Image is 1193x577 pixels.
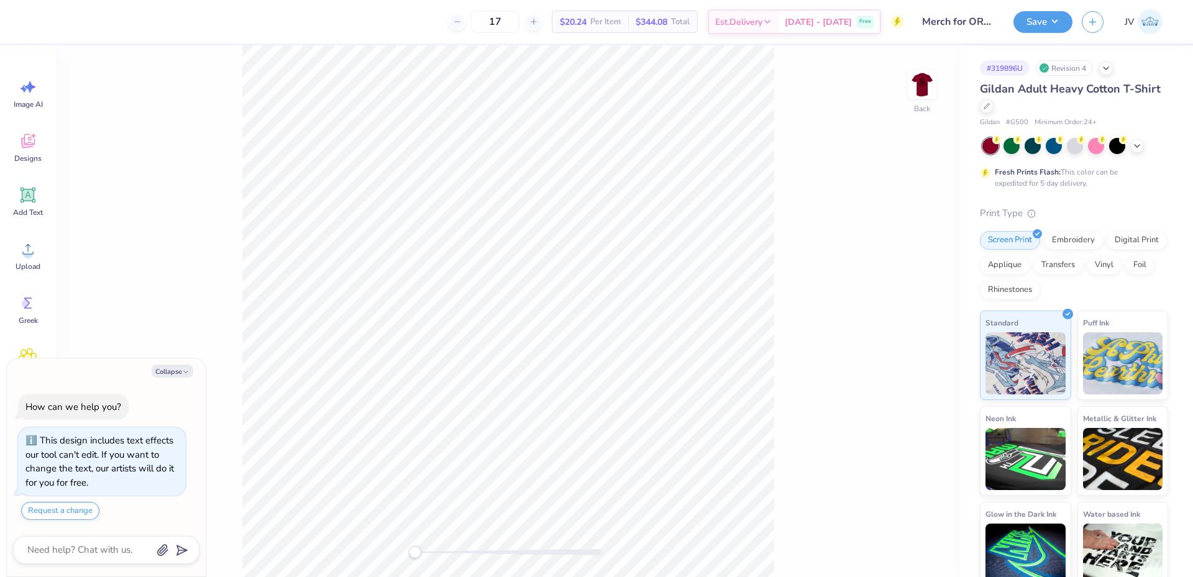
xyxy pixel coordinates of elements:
[980,206,1168,220] div: Print Type
[16,261,40,271] span: Upload
[636,16,667,29] span: $344.08
[985,428,1066,490] img: Neon Ink
[715,16,762,29] span: Est. Delivery
[14,153,42,163] span: Designs
[1107,231,1167,250] div: Digital Print
[1033,256,1083,275] div: Transfers
[1125,15,1135,29] span: JV
[914,103,930,114] div: Back
[1013,11,1072,33] button: Save
[980,231,1040,250] div: Screen Print
[1036,60,1093,76] div: Revision 4
[152,365,193,378] button: Collapse
[985,316,1018,329] span: Standard
[471,11,519,33] input: – –
[671,16,690,29] span: Total
[1083,507,1140,520] span: Water based Ink
[995,166,1148,189] div: This color can be expedited for 5 day delivery.
[985,332,1066,394] img: Standard
[1125,256,1154,275] div: Foil
[980,60,1030,76] div: # 319896U
[590,16,621,29] span: Per Item
[1083,428,1163,490] img: Metallic & Glitter Ink
[980,281,1040,299] div: Rhinestones
[1138,9,1163,34] img: Jo Vincent
[913,9,1004,34] input: Untitled Design
[1119,9,1168,34] a: JV
[14,99,43,109] span: Image AI
[409,546,421,558] div: Accessibility label
[910,72,935,97] img: Back
[25,401,121,413] div: How can we help you?
[1083,412,1156,425] span: Metallic & Glitter Ink
[1083,316,1109,329] span: Puff Ink
[980,117,1000,128] span: Gildan
[13,207,43,217] span: Add Text
[980,81,1161,96] span: Gildan Adult Heavy Cotton T-Shirt
[980,256,1030,275] div: Applique
[985,412,1016,425] span: Neon Ink
[19,316,38,325] span: Greek
[560,16,587,29] span: $20.24
[21,502,99,520] button: Request a change
[25,434,174,489] div: This design includes text effects our tool can't edit. If you want to change the text, our artist...
[785,16,852,29] span: [DATE] - [DATE]
[1035,117,1097,128] span: Minimum Order: 24 +
[1044,231,1103,250] div: Embroidery
[1006,117,1028,128] span: # G500
[859,17,871,26] span: Free
[1083,332,1163,394] img: Puff Ink
[1087,256,1122,275] div: Vinyl
[985,507,1056,520] span: Glow in the Dark Ink
[995,167,1061,177] strong: Fresh Prints Flash:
